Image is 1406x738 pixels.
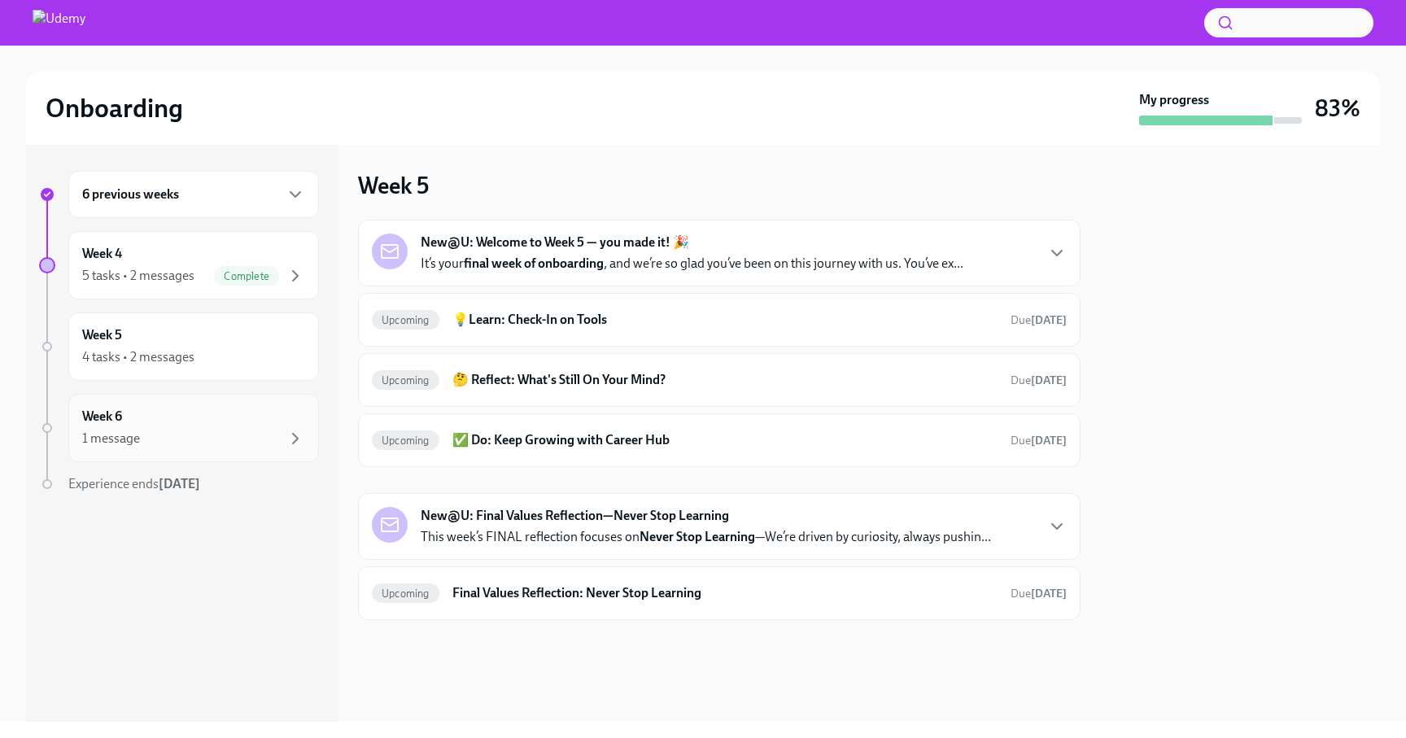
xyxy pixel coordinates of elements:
[452,371,998,389] h6: 🤔 Reflect: What's Still On Your Mind?
[39,394,319,462] a: Week 61 message
[33,10,85,36] img: Udemy
[68,476,200,491] span: Experience ends
[452,584,998,602] h6: Final Values Reflection: Never Stop Learning
[1011,373,1067,388] span: October 11th, 2025 10:00
[68,171,319,218] div: 6 previous weeks
[372,367,1067,393] a: Upcoming🤔 Reflect: What's Still On Your Mind?Due[DATE]
[1011,312,1067,328] span: October 11th, 2025 10:00
[214,270,279,282] span: Complete
[82,267,194,285] div: 5 tasks • 2 messages
[1031,434,1067,448] strong: [DATE]
[1011,373,1067,387] span: Due
[372,580,1067,606] a: UpcomingFinal Values Reflection: Never Stop LearningDue[DATE]
[372,435,439,447] span: Upcoming
[452,431,998,449] h6: ✅ Do: Keep Growing with Career Hub
[159,476,200,491] strong: [DATE]
[1031,587,1067,600] strong: [DATE]
[1031,313,1067,327] strong: [DATE]
[82,430,140,448] div: 1 message
[1011,586,1067,601] span: October 13th, 2025 10:00
[372,314,439,326] span: Upcoming
[82,245,122,263] h6: Week 4
[372,307,1067,333] a: Upcoming💡Learn: Check-In on ToolsDue[DATE]
[464,255,604,271] strong: final week of onboarding
[1011,587,1067,600] span: Due
[1315,94,1360,123] h3: 83%
[39,231,319,299] a: Week 45 tasks • 2 messagesComplete
[358,171,429,200] h3: Week 5
[421,234,689,251] strong: New@U: Welcome to Week 5 — you made it! 🎉
[1011,313,1067,327] span: Due
[452,311,998,329] h6: 💡Learn: Check-In on Tools
[372,587,439,600] span: Upcoming
[421,255,963,273] p: It’s your , and we’re so glad you’ve been on this journey with us. You’ve ex...
[640,529,755,544] strong: Never Stop Learning
[46,92,183,124] h2: Onboarding
[82,348,194,366] div: 4 tasks • 2 messages
[1011,434,1067,448] span: Due
[421,528,991,546] p: This week’s FINAL reflection focuses on —We’re driven by curiosity, always pushin...
[82,186,179,203] h6: 6 previous weeks
[372,427,1067,453] a: Upcoming✅ Do: Keep Growing with Career HubDue[DATE]
[82,408,122,426] h6: Week 6
[372,374,439,386] span: Upcoming
[39,312,319,381] a: Week 54 tasks • 2 messages
[82,326,122,344] h6: Week 5
[421,507,729,525] strong: New@U: Final Values Reflection—Never Stop Learning
[1031,373,1067,387] strong: [DATE]
[1139,91,1209,109] strong: My progress
[1011,433,1067,448] span: October 11th, 2025 10:00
